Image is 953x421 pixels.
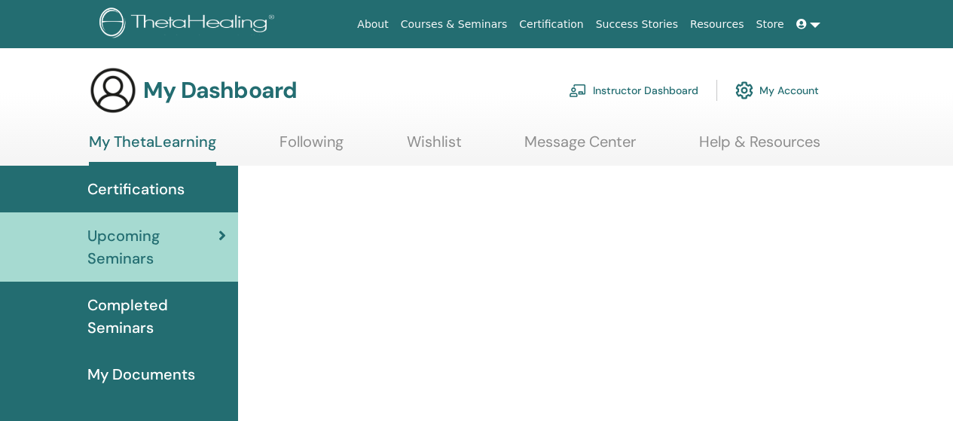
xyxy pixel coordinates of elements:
a: Success Stories [590,11,684,38]
span: Completed Seminars [87,294,226,339]
a: Store [750,11,790,38]
img: generic-user-icon.jpg [89,66,137,114]
h3: My Dashboard [143,77,297,104]
img: cog.svg [735,78,753,103]
a: Courses & Seminars [395,11,514,38]
a: Message Center [524,133,636,162]
span: My Documents [87,363,195,386]
img: logo.png [99,8,279,41]
a: Resources [684,11,750,38]
img: chalkboard-teacher.svg [569,84,587,97]
a: Wishlist [407,133,462,162]
a: Following [279,133,344,162]
a: My ThetaLearning [89,133,216,166]
a: Instructor Dashboard [569,74,698,107]
a: My Account [735,74,819,107]
a: Certification [513,11,589,38]
span: Upcoming Seminars [87,224,218,270]
a: Help & Resources [699,133,820,162]
a: About [351,11,394,38]
span: Certifications [87,178,185,200]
